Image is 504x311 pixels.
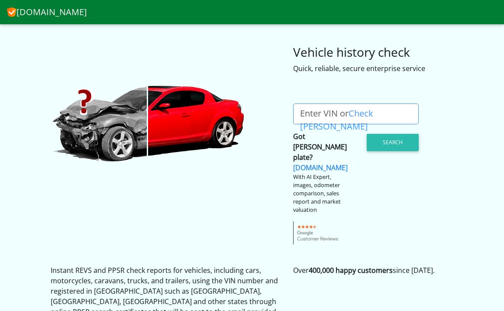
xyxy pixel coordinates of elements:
div: Quick, reliable, secure enterprise service [293,63,453,74]
a: [DOMAIN_NAME] [293,163,348,172]
div: With AI Expert, images, odometer comparison, sales report and market valuation [293,173,349,214]
strong: Got [PERSON_NAME] plate? [293,132,347,162]
label: Enter VIN or [293,104,425,124]
img: CheckVIN.com.au logo [7,6,16,17]
img: CheckVIN [51,84,246,163]
h3: Vehicle history check [293,45,453,60]
a: Check [PERSON_NAME] [300,107,373,132]
img: gcr-badge-transparent.png.pagespeed.ce.05XcFOhvEz.png [293,221,343,245]
strong: 400,000 happy customers [309,266,393,275]
button: Search [367,134,419,151]
p: Over since [DATE]. [293,265,453,275]
a: [DOMAIN_NAME] [7,3,87,21]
